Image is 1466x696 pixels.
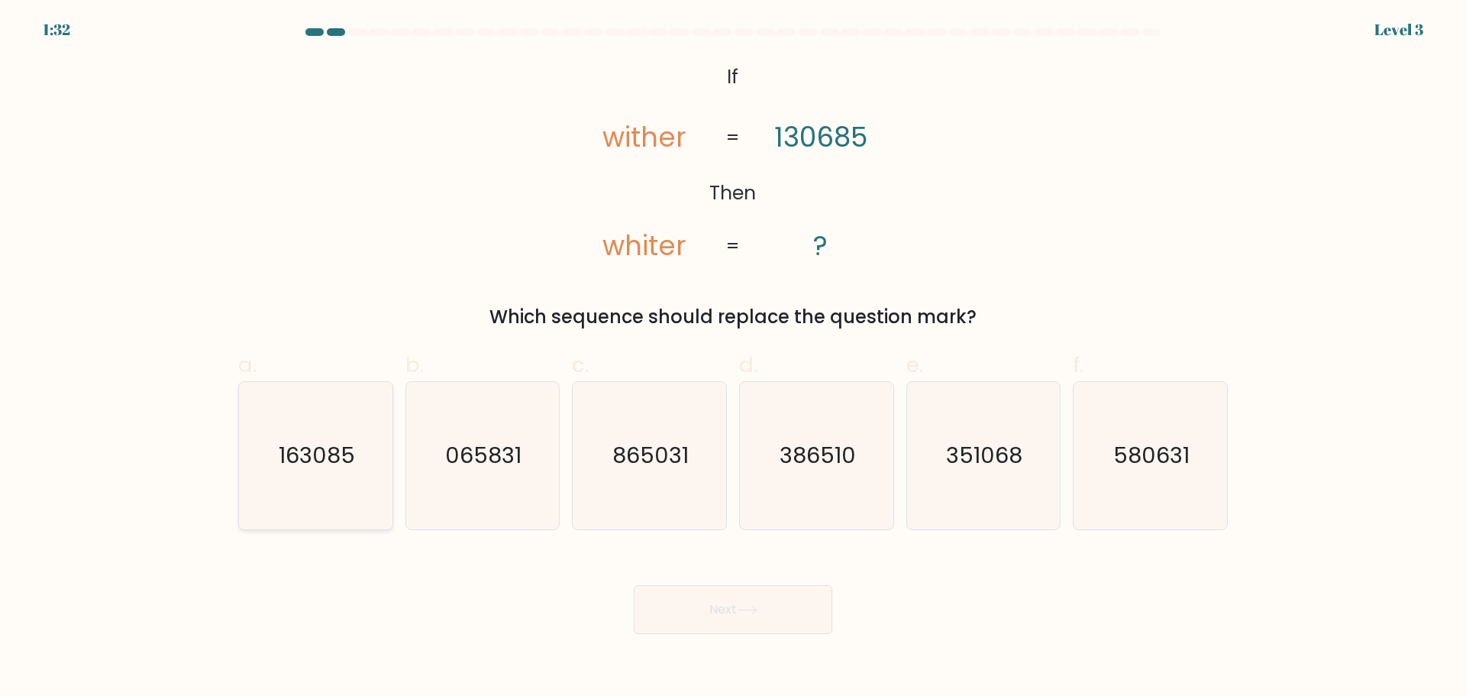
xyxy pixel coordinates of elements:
text: 386510 [780,440,856,471]
div: Level 3 [1374,18,1423,41]
span: a. [238,350,257,380]
span: c. [572,350,589,380]
tspan: = [726,233,740,260]
text: 580631 [1114,440,1190,471]
tspan: whiter [603,227,687,264]
div: Which sequence should replace the question mark? [247,303,1219,331]
text: 865031 [613,440,689,471]
span: b. [405,350,424,380]
text: 351068 [947,440,1023,471]
tspan: = [726,125,740,151]
span: e. [906,350,923,380]
text: 163085 [279,440,355,471]
tspan: ? [814,227,828,264]
tspan: 130685 [774,119,867,157]
button: Next [634,585,832,634]
svg: @import url('[URL][DOMAIN_NAME]); [563,58,903,267]
tspan: If [728,63,739,90]
tspan: wither [603,119,687,157]
span: d. [739,350,757,380]
text: 065831 [446,440,522,471]
div: 1:32 [43,18,70,41]
span: f. [1073,350,1083,380]
tspan: Then [710,180,757,207]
